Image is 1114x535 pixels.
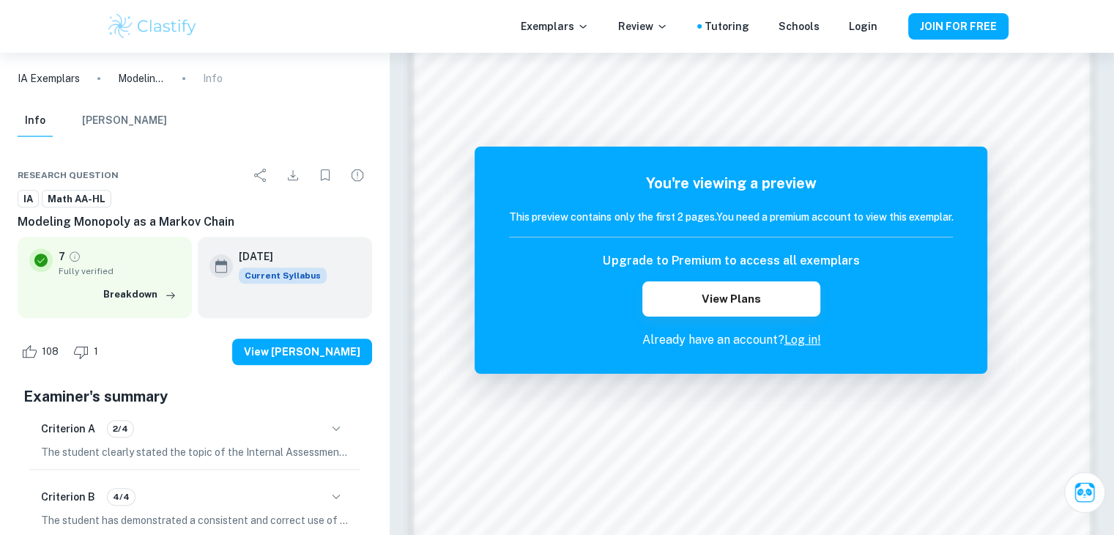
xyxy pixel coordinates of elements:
[18,340,67,364] div: Like
[203,70,223,86] p: Info
[106,12,199,41] img: Clastify logo
[239,267,327,284] span: Current Syllabus
[82,105,167,137] button: [PERSON_NAME]
[34,344,67,359] span: 108
[705,18,749,34] a: Tutoring
[908,13,1009,40] button: JOIN FOR FREE
[108,422,133,435] span: 2/4
[68,250,81,263] a: Grade fully verified
[509,172,953,194] h5: You're viewing a preview
[779,18,820,34] a: Schools
[18,169,119,182] span: Research question
[311,160,340,190] div: Bookmark
[232,339,372,365] button: View [PERSON_NAME]
[239,248,315,265] h6: [DATE]
[23,385,366,407] h5: Examiner's summary
[343,160,372,190] div: Report issue
[100,284,180,306] button: Breakdown
[118,70,165,86] p: Modeling Monopoly as a Markov Chain
[246,160,275,190] div: Share
[278,160,308,190] div: Download
[108,490,135,503] span: 4/4
[18,70,80,86] a: IA Exemplars
[59,265,180,278] span: Fully verified
[70,340,106,364] div: Dislike
[41,444,349,460] p: The student clearly stated the topic of the Internal Assessment and explained it in the introduct...
[509,209,953,225] h6: This preview contains only the first 2 pages. You need a premium account to view this exemplar.
[239,267,327,284] div: This exemplar is based on the current syllabus. Feel free to refer to it for inspiration/ideas wh...
[18,190,39,208] a: IA
[18,105,53,137] button: Info
[642,281,820,317] button: View Plans
[784,333,820,347] a: Log in!
[509,331,953,349] p: Already have an account?
[42,190,111,208] a: Math AA-HL
[41,489,95,505] h6: Criterion B
[521,18,589,34] p: Exemplars
[41,421,95,437] h6: Criterion A
[59,248,65,265] p: 7
[18,192,38,207] span: IA
[1064,472,1105,513] button: Ask Clai
[603,252,859,270] h6: Upgrade to Premium to access all exemplars
[618,18,668,34] p: Review
[42,192,111,207] span: Math AA-HL
[849,18,877,34] a: Login
[889,23,896,30] button: Help and Feedback
[18,213,372,231] h6: Modeling Monopoly as a Markov Chain
[41,512,349,528] p: The student has demonstrated a consistent and correct use of mathematical notation, symbols, and ...
[86,344,106,359] span: 1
